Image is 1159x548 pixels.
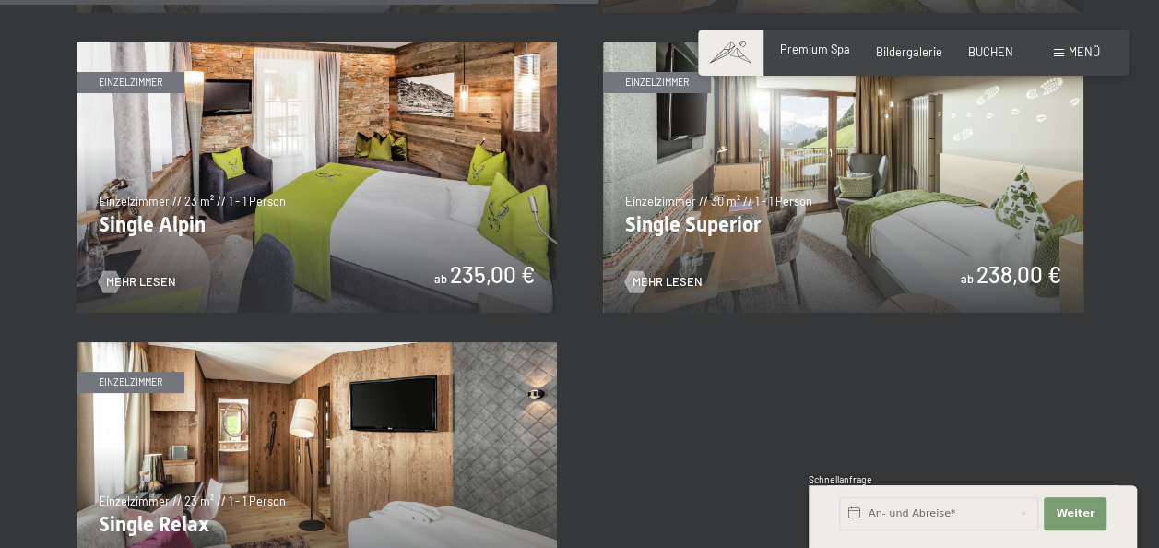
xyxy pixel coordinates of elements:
a: BUCHEN [968,44,1013,59]
a: Single Alpin [77,42,557,52]
a: Single Superior [603,42,1083,52]
a: Bildergalerie [876,44,942,59]
button: Weiter [1044,497,1106,530]
img: Single Superior [603,42,1083,313]
a: Mehr Lesen [99,274,176,291]
a: Single Relax [77,342,557,351]
span: Menü [1069,44,1100,59]
img: Single Alpin [77,42,557,313]
span: Schnellanfrage [809,474,872,485]
a: Premium Spa [780,42,850,56]
span: Mehr Lesen [633,274,703,291]
a: Mehr Lesen [625,274,703,291]
span: Mehr Lesen [106,274,176,291]
span: Weiter [1056,506,1094,521]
